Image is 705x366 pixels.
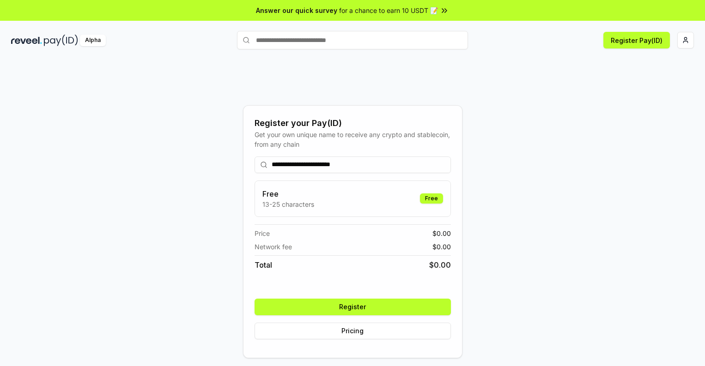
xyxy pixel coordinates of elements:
[255,259,272,270] span: Total
[80,35,106,46] div: Alpha
[339,6,438,15] span: for a chance to earn 10 USDT 📝
[262,188,314,199] h3: Free
[44,35,78,46] img: pay_id
[432,228,451,238] span: $ 0.00
[429,259,451,270] span: $ 0.00
[255,117,451,130] div: Register your Pay(ID)
[255,323,451,339] button: Pricing
[255,299,451,315] button: Register
[255,228,270,238] span: Price
[255,242,292,252] span: Network fee
[420,193,443,204] div: Free
[262,199,314,209] p: 13-25 characters
[432,242,451,252] span: $ 0.00
[255,130,451,149] div: Get your own unique name to receive any crypto and stablecoin, from any chain
[256,6,337,15] span: Answer our quick survey
[603,32,670,48] button: Register Pay(ID)
[11,35,42,46] img: reveel_dark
